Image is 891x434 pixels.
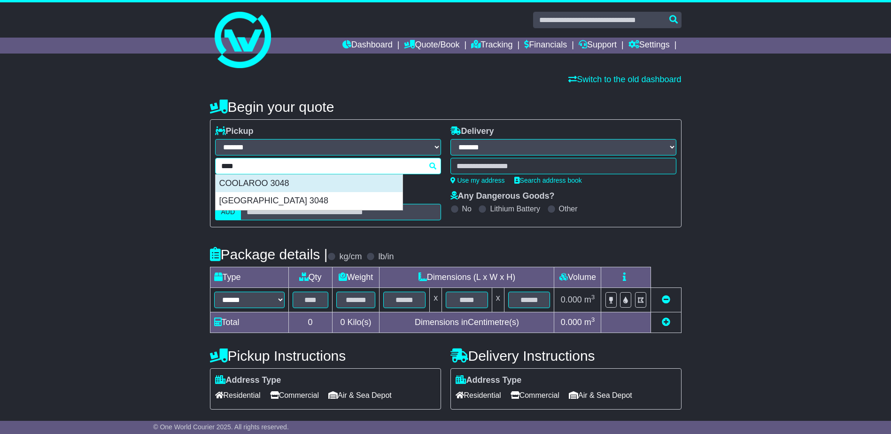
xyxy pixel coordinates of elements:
[628,38,670,54] a: Settings
[332,312,380,333] td: Kilo(s)
[584,295,595,304] span: m
[524,38,567,54] a: Financials
[430,288,442,312] td: x
[332,267,380,288] td: Weight
[450,126,494,137] label: Delivery
[210,247,328,262] h4: Package details |
[584,318,595,327] span: m
[288,267,332,288] td: Qty
[404,38,459,54] a: Quote/Book
[492,288,504,312] td: x
[380,267,554,288] td: Dimensions (L x W x H)
[215,375,281,386] label: Address Type
[456,388,501,403] span: Residential
[210,312,288,333] td: Total
[568,75,681,84] a: Switch to the old dashboard
[559,204,578,213] label: Other
[328,388,392,403] span: Air & Sea Depot
[514,177,582,184] a: Search address book
[339,252,362,262] label: kg/cm
[216,192,403,210] div: [GEOGRAPHIC_DATA] 3048
[210,267,288,288] td: Type
[561,318,582,327] span: 0.000
[450,177,505,184] a: Use my address
[561,295,582,304] span: 0.000
[288,312,332,333] td: 0
[471,38,512,54] a: Tracking
[215,388,261,403] span: Residential
[342,38,393,54] a: Dashboard
[662,318,670,327] a: Add new item
[378,252,394,262] label: lb/in
[216,175,403,193] div: COOLAROO 3048
[450,191,555,201] label: Any Dangerous Goods?
[490,204,540,213] label: Lithium Battery
[210,348,441,364] h4: Pickup Instructions
[215,204,241,220] label: AUD
[215,126,254,137] label: Pickup
[215,158,441,174] typeahead: Please provide city
[462,204,472,213] label: No
[591,316,595,323] sup: 3
[554,267,601,288] td: Volume
[270,388,319,403] span: Commercial
[153,423,289,431] span: © One World Courier 2025. All rights reserved.
[450,348,682,364] h4: Delivery Instructions
[340,318,345,327] span: 0
[380,312,554,333] td: Dimensions in Centimetre(s)
[569,388,632,403] span: Air & Sea Depot
[511,388,559,403] span: Commercial
[579,38,617,54] a: Support
[662,295,670,304] a: Remove this item
[210,99,682,115] h4: Begin your quote
[591,294,595,301] sup: 3
[456,375,522,386] label: Address Type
